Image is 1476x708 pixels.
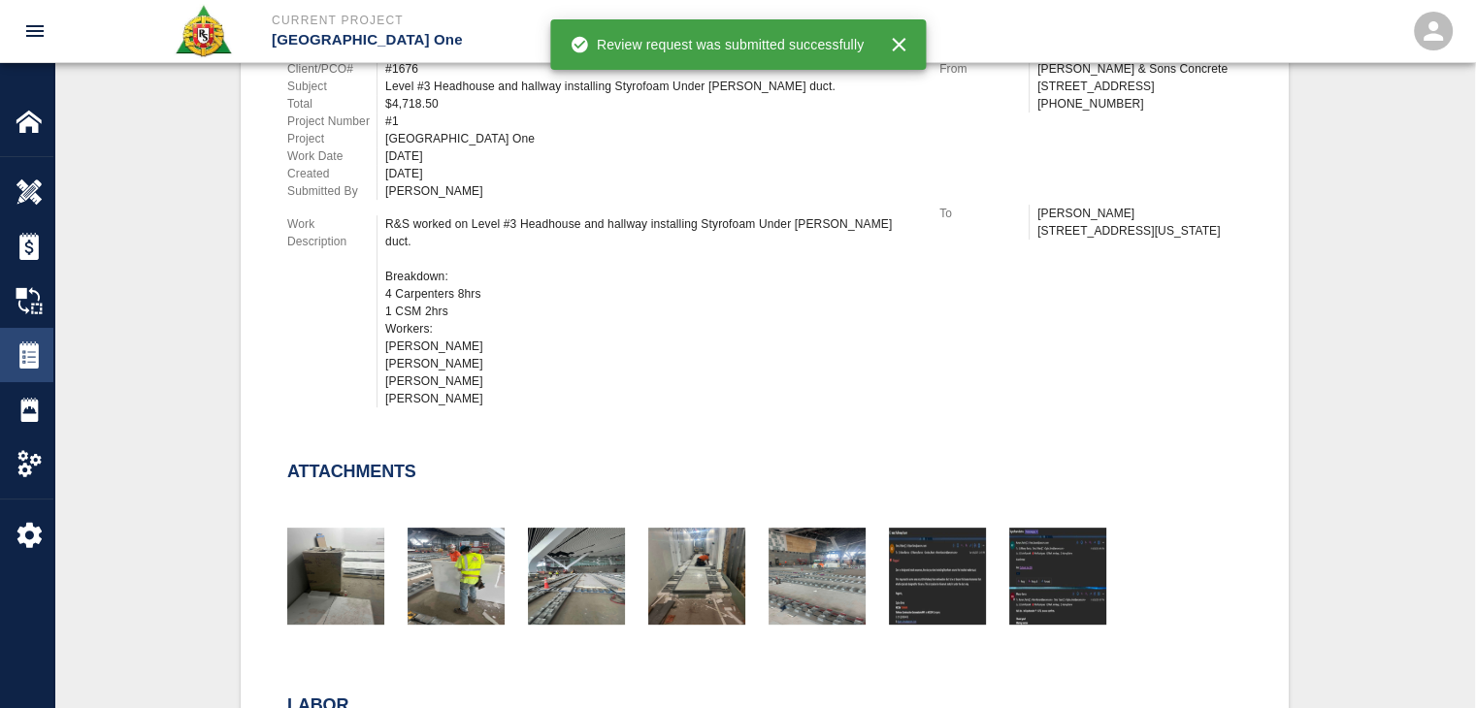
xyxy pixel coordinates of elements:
div: Level #3 Headhouse and hallway installing Styrofoam Under [PERSON_NAME] duct. [385,78,916,95]
div: #1 [385,113,916,130]
p: Project Number [287,113,377,130]
p: Current Project [272,12,843,29]
p: Client/PCO# [287,60,377,78]
img: thumbnail [889,528,986,625]
img: Roger & Sons Concrete [174,4,233,58]
p: [PHONE_NUMBER] [1037,95,1242,113]
img: thumbnail [769,528,866,625]
p: Work Date [287,147,377,165]
img: thumbnail [287,528,384,625]
p: [STREET_ADDRESS][US_STATE] [1037,222,1242,240]
div: [PERSON_NAME] [385,182,916,200]
div: [GEOGRAPHIC_DATA] One [385,130,916,147]
p: [PERSON_NAME] [1037,205,1242,222]
img: thumbnail [648,528,745,625]
p: Work Description [287,215,377,250]
button: open drawer [12,8,58,54]
p: Total [287,95,377,113]
p: Project [287,130,377,147]
div: [DATE] [385,165,916,182]
img: thumbnail [1009,528,1106,625]
p: Submitted By [287,182,377,200]
p: From [939,60,1029,78]
p: [STREET_ADDRESS] [1037,78,1242,95]
div: $4,718.50 [385,95,916,113]
h2: Attachments [287,462,416,483]
div: [DATE] [385,147,916,165]
p: [PERSON_NAME] & Sons Concrete [1037,60,1242,78]
p: Subject [287,78,377,95]
p: Created [287,165,377,182]
div: R&S worked on Level #3 Headhouse and hallway installing Styrofoam Under [PERSON_NAME] duct. Break... [385,215,916,407]
img: thumbnail [408,528,505,625]
div: #1676 [385,60,916,78]
div: Review request was submitted successfully [570,27,864,62]
p: To [939,205,1029,222]
iframe: Chat Widget [1379,615,1476,708]
p: [GEOGRAPHIC_DATA] One [272,29,843,51]
img: thumbnail [528,528,625,625]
